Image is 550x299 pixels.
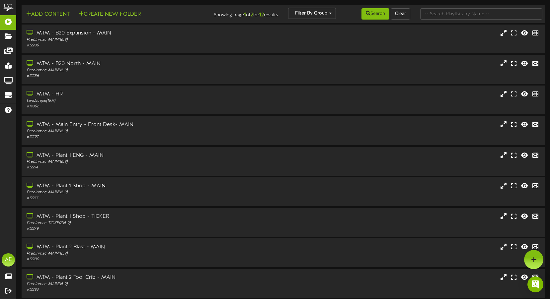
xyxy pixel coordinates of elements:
button: Create New Folder [77,10,143,19]
div: Precinmac MAIN ( 16:9 ) [27,37,235,43]
button: Filter By Group [288,8,336,19]
div: Precinmac MAIN ( 16:9 ) [27,190,235,195]
strong: 12 [259,12,264,18]
div: # 12297 [27,134,235,140]
button: Clear [391,8,410,20]
div: Precinmac TICKER ( 16:9 ) [27,220,235,226]
div: # 12289 [27,43,235,48]
div: MTM - B20 Expansion - MAIN [27,30,235,37]
div: Precinmac MAIN ( 16:9 ) [27,68,235,73]
button: Add Content [24,10,72,19]
div: # 12283 [27,287,235,293]
div: Showing page of for results [195,8,283,19]
strong: 2 [251,12,253,18]
div: # 14896 [27,104,235,109]
div: MTM - Plant 2 Blast - MAIN [27,243,235,251]
div: Precinmac MAIN ( 16:9 ) [27,129,235,134]
div: MTM - Plant 2 Tool Crib - MAIN [27,274,235,281]
div: MTM - Plant 1 Shop - TICKER [27,213,235,220]
div: # 12280 [27,257,235,262]
div: # 12277 [27,196,235,201]
div: Precinmac MAIN ( 16:9 ) [27,159,235,165]
div: MTM - HR [27,90,235,98]
div: Precinmac MAIN ( 16:9 ) [27,281,235,287]
strong: 1 [244,12,246,18]
div: MTM - B20 North - MAIN [27,60,235,68]
div: Open Intercom Messenger [527,276,543,292]
div: MTM - Plant 1 Shop - MAIN [27,182,235,190]
button: Search [361,8,389,20]
div: AE [2,253,15,267]
input: -- Search Playlists by Name -- [420,8,542,20]
div: MTM - Plant 1 ENG - MAIN [27,152,235,159]
div: Precinmac MAIN ( 16:9 ) [27,251,235,257]
div: # 12279 [27,226,235,232]
div: # 12274 [27,165,235,170]
div: # 12286 [27,73,235,79]
div: MTM - Main Entry - Front Desk- MAIN [27,121,235,129]
div: Landscape ( 16:9 ) [27,98,235,104]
